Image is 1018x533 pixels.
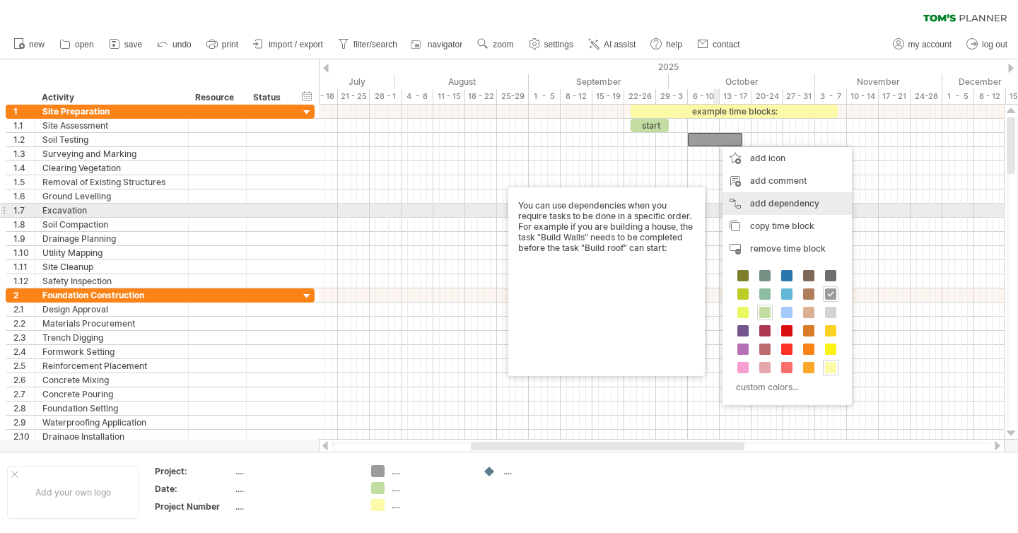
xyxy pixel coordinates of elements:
div: 28 - 1 [370,89,402,104]
a: my account [889,35,956,54]
div: custom colors... [730,377,841,397]
div: Site Preparation [42,105,181,118]
div: Safety Inspection [42,274,181,288]
div: 1.10 [13,246,35,259]
div: 4 - 8 [402,89,433,104]
div: 29 - 3 [656,89,688,104]
div: 1.9 [13,232,35,245]
div: Project: [155,465,233,477]
div: Drainage Installation [42,430,181,443]
div: Date: [155,483,233,495]
div: Reinforcement Placement [42,359,181,373]
span: log out [982,40,1007,49]
div: November 2025 [815,74,942,89]
div: 1 - 5 [529,89,561,104]
div: August 2025 [395,74,529,89]
span: zoom [493,40,513,49]
div: 1 - 5 [942,89,974,104]
span: undo [172,40,192,49]
div: Clearing Vegetation [42,161,181,175]
div: 2.7 [13,387,35,401]
a: settings [525,35,578,54]
a: new [10,35,49,54]
div: 8 - 12 [974,89,1006,104]
div: .... [235,483,354,495]
div: 1.4 [13,161,35,175]
div: Concrete Pouring [42,387,181,401]
div: Excavation [42,204,181,217]
span: print [222,40,238,49]
span: remove time block [750,243,826,254]
div: Activity [42,90,180,105]
div: 2.9 [13,416,35,429]
div: 22-26 [624,89,656,104]
div: 8 - 12 [561,89,592,104]
div: Concrete Mixing [42,373,181,387]
div: 1.5 [13,175,35,189]
div: Site Cleanup [42,260,181,274]
div: 2 [13,288,35,302]
div: 17 - 21 [879,89,911,104]
div: start [631,119,669,132]
div: Foundation Setting [42,402,181,415]
a: log out [963,35,1012,54]
span: copy time block [750,221,814,231]
div: 20-24 [751,89,783,104]
span: help [666,40,682,49]
div: 21 - 25 [338,89,370,104]
div: 1.11 [13,260,35,274]
div: Removal of Existing Structures [42,175,181,189]
div: 2.6 [13,373,35,387]
a: print [203,35,242,54]
div: 14 - 18 [306,89,338,104]
div: .... [235,465,354,477]
div: 24-28 [911,89,942,104]
div: .... [503,465,580,477]
div: 1.8 [13,218,35,231]
div: You can use dependencies when you require tasks to be done in a specific order. For example if yo... [518,200,695,363]
div: .... [392,499,469,511]
div: 1.12 [13,274,35,288]
a: contact [694,35,744,54]
a: zoom [474,35,517,54]
div: .... [392,465,469,477]
div: Foundation Construction [42,288,181,302]
div: Add your own logo [7,466,139,519]
div: 2.1 [13,303,35,316]
div: 2.5 [13,359,35,373]
a: save [105,35,146,54]
div: 11 - 15 [433,89,465,104]
div: 10 - 14 [847,89,879,104]
div: Surveying and Marking [42,147,181,160]
div: example time blocks: [631,105,838,118]
div: Design Approval [42,303,181,316]
div: Ground Levelling [42,189,181,203]
div: October 2025 [669,74,815,89]
div: Soil Compaction [42,218,181,231]
div: 3 - 7 [815,89,847,104]
div: Waterproofing Application [42,416,181,429]
div: September 2025 [529,74,669,89]
div: 2.8 [13,402,35,415]
div: add dependency [722,192,852,215]
a: open [56,35,98,54]
a: navigator [409,35,467,54]
div: 1 [13,105,35,118]
div: add icon [722,147,852,170]
div: .... [235,500,354,512]
div: add comment [722,170,852,192]
span: navigator [428,40,462,49]
div: 25-29 [497,89,529,104]
div: 1.1 [13,119,35,132]
div: Formwork Setting [42,345,181,358]
span: AI assist [604,40,636,49]
div: 1.6 [13,189,35,203]
span: settings [544,40,573,49]
a: AI assist [585,35,640,54]
span: import / export [269,40,323,49]
div: 2.10 [13,430,35,443]
div: 1.2 [13,133,35,146]
div: Status [253,90,284,105]
div: July 2025 [249,74,395,89]
div: 1.3 [13,147,35,160]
